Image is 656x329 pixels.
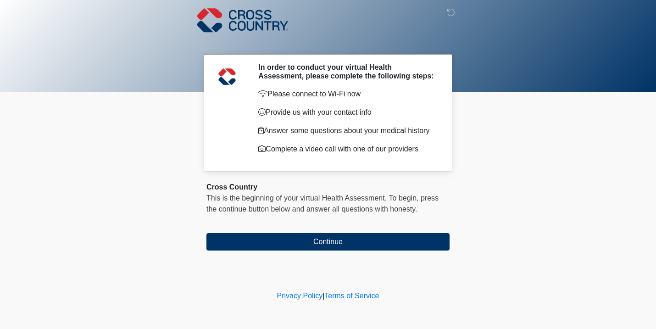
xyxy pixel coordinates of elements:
p: Provide us with your contact info [258,107,436,118]
div: Cross Country [206,182,450,193]
span: This is the beginning of your virtual Health Assessment. [206,194,387,202]
a: | [322,292,324,300]
p: Complete a video call with one of our providers [258,144,436,155]
p: Please connect to Wi-Fi now [258,89,436,100]
img: Agent Avatar [213,63,241,90]
h2: In order to conduct your virtual Health Assessment, please complete the following steps: [258,63,436,80]
p: Answer some questions about your medical history [258,125,436,136]
button: Continue [206,233,450,251]
img: Cross Country Logo [197,7,288,33]
a: Terms of Service [324,292,379,300]
span: press the continue button below and answer all questions with honesty. [206,194,439,213]
span: To begin, [389,194,421,202]
a: Privacy Policy [277,292,323,300]
h1: ‎ ‎ ‎ [200,33,456,50]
